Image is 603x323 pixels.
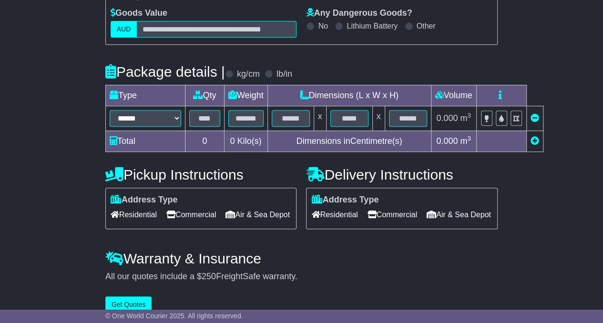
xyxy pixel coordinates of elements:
td: x [372,106,385,131]
h4: Pickup Instructions [105,167,297,182]
span: Air & Sea Depot [427,207,491,222]
span: Commercial [368,207,417,222]
label: kg/cm [237,69,260,80]
label: lb/in [276,69,292,80]
button: Get Quotes [105,296,152,313]
span: Residential [311,207,358,222]
label: Any Dangerous Goods? [306,8,412,19]
span: © One World Courier 2025. All rights reserved. [105,312,243,320]
span: m [460,113,471,123]
td: Volume [431,85,476,106]
td: Total [105,131,185,151]
td: Type [105,85,185,106]
sup: 3 [467,135,471,142]
span: Air & Sea Depot [225,207,290,222]
td: 0 [185,131,224,151]
sup: 3 [467,112,471,119]
label: Address Type [111,195,178,205]
span: m [460,136,471,146]
td: x [314,106,326,131]
td: Weight [224,85,267,106]
span: 0 [230,136,235,146]
h4: Warranty & Insurance [105,251,498,266]
td: Kilo(s) [224,131,267,151]
td: Dimensions in Centimetre(s) [267,131,431,151]
span: 250 [202,272,216,281]
label: No [318,21,327,30]
a: Add new item [531,136,539,146]
h4: Delivery Instructions [306,167,498,182]
a: Remove this item [531,113,539,123]
span: 0.000 [436,113,458,123]
td: Qty [185,85,224,106]
h4: Package details | [105,64,225,80]
label: Address Type [311,195,378,205]
span: Commercial [166,207,216,222]
span: 0.000 [436,136,458,146]
td: Dimensions (L x W x H) [267,85,431,106]
label: Other [417,21,436,30]
label: AUD [111,21,137,38]
label: Goods Value [111,8,167,19]
div: All our quotes include a $ FreightSafe warranty. [105,272,498,282]
span: Residential [111,207,157,222]
label: Lithium Battery [347,21,398,30]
